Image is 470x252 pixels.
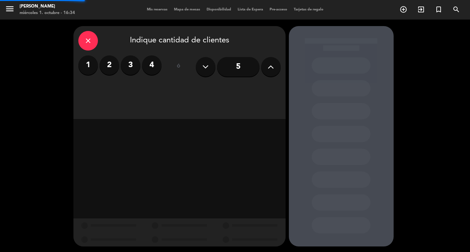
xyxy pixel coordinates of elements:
[435,6,443,13] i: turned_in_not
[84,37,92,45] i: close
[171,8,203,11] span: Mapa de mesas
[452,6,460,13] i: search
[142,55,162,75] label: 4
[203,8,234,11] span: Disponibilidad
[121,55,140,75] label: 3
[168,55,189,78] div: ó
[20,10,75,16] div: miércoles 1. octubre - 16:34
[234,8,266,11] span: Lista de Espera
[266,8,290,11] span: Pre-acceso
[5,4,15,16] button: menu
[399,6,407,13] i: add_circle_outline
[20,3,75,10] div: [PERSON_NAME]
[78,55,98,75] label: 1
[100,55,119,75] label: 2
[417,6,425,13] i: exit_to_app
[144,8,171,11] span: Mis reservas
[78,31,281,51] div: Indique cantidad de clientes
[5,4,15,14] i: menu
[290,8,327,11] span: Tarjetas de regalo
